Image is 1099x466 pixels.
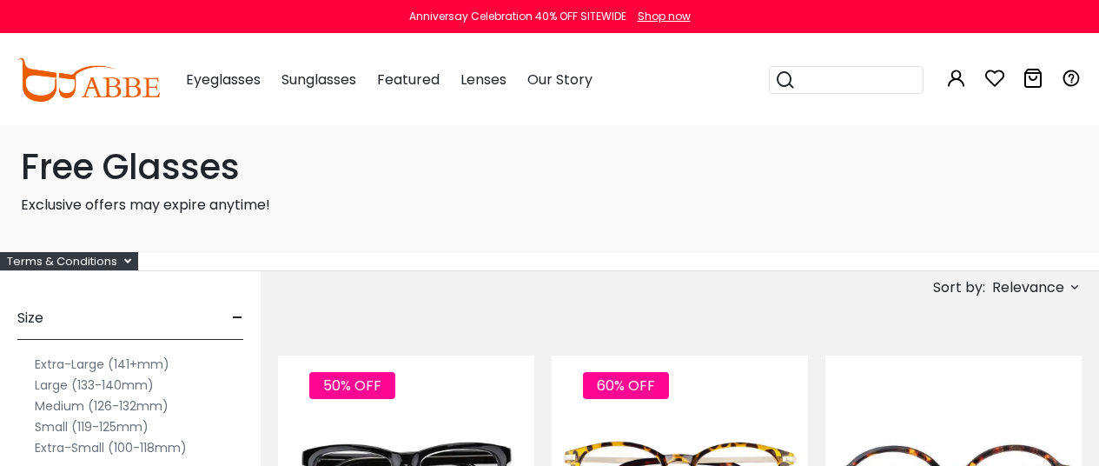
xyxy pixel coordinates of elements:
span: - [232,297,243,339]
label: Medium (126-132mm) [35,396,169,416]
h1: Free Glasses [21,146,1078,188]
span: Featured [377,70,440,90]
div: Shop now [638,9,691,24]
label: Large (133-140mm) [35,375,154,396]
div: Anniversay Celebration 40% OFF SITEWIDE [409,9,626,24]
span: Sunglasses [281,70,356,90]
img: abbeglasses.com [17,58,160,102]
span: 50% OFF [309,372,395,399]
span: Eyeglasses [186,70,261,90]
label: Small (119-125mm) [35,416,149,437]
label: Extra-Small (100-118mm) [35,437,187,458]
a: Shop now [629,9,691,23]
p: Exclusive offers may expire anytime! [21,195,1078,216]
span: Size [17,297,43,339]
span: 60% OFF [583,372,669,399]
span: Relevance [992,272,1064,303]
span: Our Story [527,70,593,90]
label: Extra-Large (141+mm) [35,354,169,375]
span: Sort by: [933,277,985,297]
span: Lenses [460,70,506,90]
